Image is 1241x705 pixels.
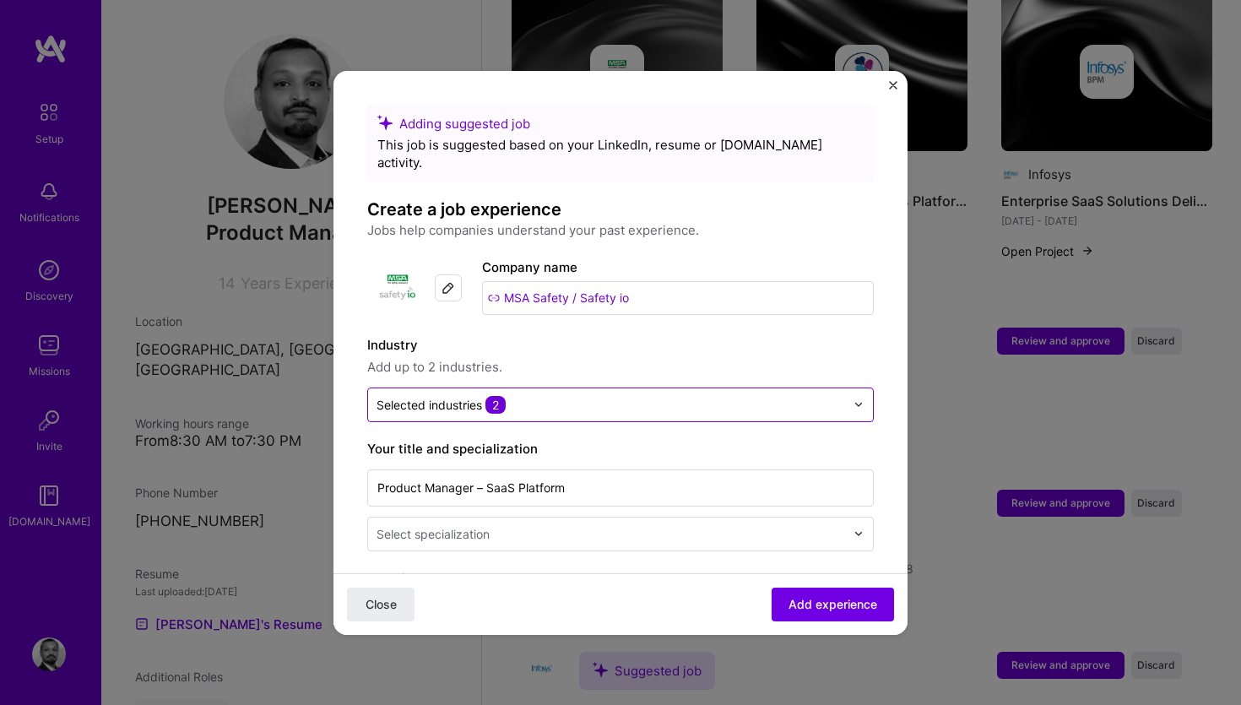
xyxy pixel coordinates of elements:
[367,220,874,241] p: Jobs help companies understand your past experience.
[377,115,864,133] div: Adding suggested job
[367,568,874,588] label: Duration
[442,281,455,295] img: Edit
[367,335,874,355] label: Industry
[854,529,864,539] img: drop icon
[889,81,897,99] button: Close
[435,274,462,301] div: Edit
[367,258,428,318] img: Company logo
[367,469,874,507] input: Role name
[377,115,393,130] i: icon SuggestedTeams
[485,396,506,414] span: 2
[366,595,397,612] span: Close
[377,136,864,171] div: This job is suggested based on your LinkedIn, resume or [DOMAIN_NAME] activity.
[347,587,415,621] button: Close
[377,396,506,414] div: Selected industries
[788,595,877,612] span: Add experience
[367,357,874,377] span: Add up to 2 industries.
[367,439,874,459] label: Your title and specialization
[377,525,490,543] div: Select specialization
[367,198,874,220] h4: Create a job experience
[482,281,874,315] input: Search for a company...
[854,399,864,409] img: drop icon
[482,259,577,275] label: Company name
[772,587,894,621] button: Add experience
